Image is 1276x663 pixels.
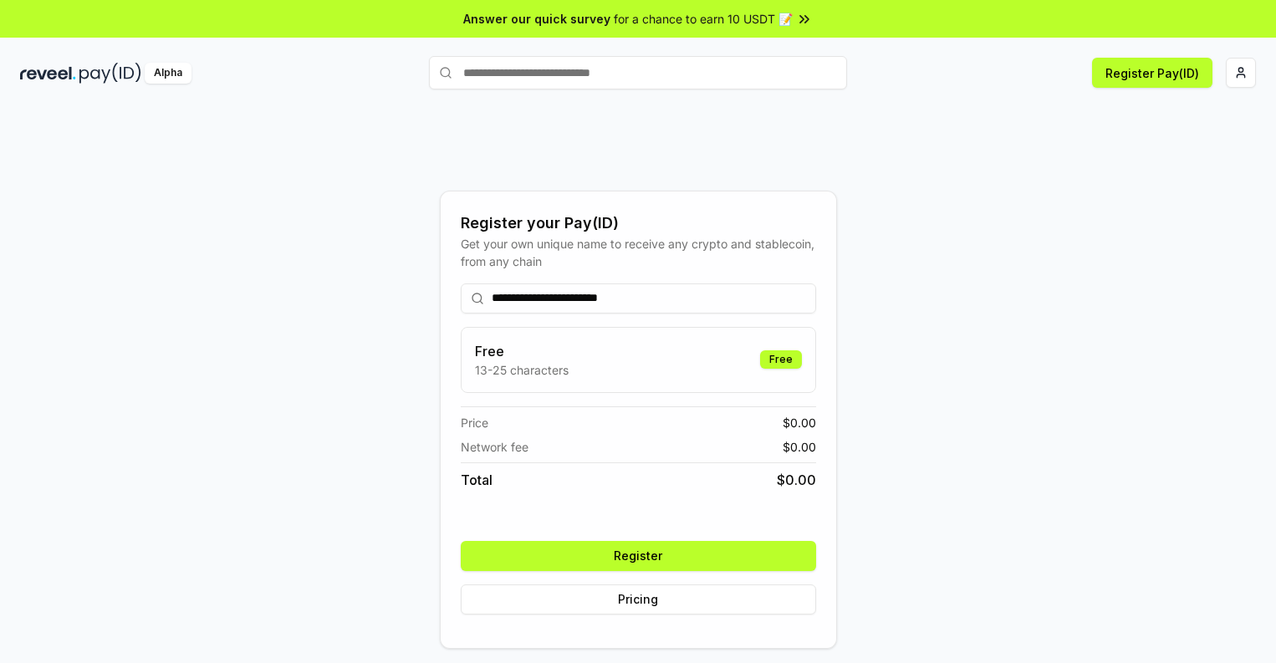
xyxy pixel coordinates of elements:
[1092,58,1212,88] button: Register Pay(ID)
[760,350,802,369] div: Free
[79,63,141,84] img: pay_id
[461,470,493,490] span: Total
[475,341,569,361] h3: Free
[20,63,76,84] img: reveel_dark
[461,541,816,571] button: Register
[461,235,816,270] div: Get your own unique name to receive any crypto and stablecoin, from any chain
[463,10,610,28] span: Answer our quick survey
[461,438,528,456] span: Network fee
[614,10,793,28] span: for a chance to earn 10 USDT 📝
[783,438,816,456] span: $ 0.00
[783,414,816,431] span: $ 0.00
[461,212,816,235] div: Register your Pay(ID)
[145,63,191,84] div: Alpha
[461,584,816,615] button: Pricing
[777,470,816,490] span: $ 0.00
[475,361,569,379] p: 13-25 characters
[461,414,488,431] span: Price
